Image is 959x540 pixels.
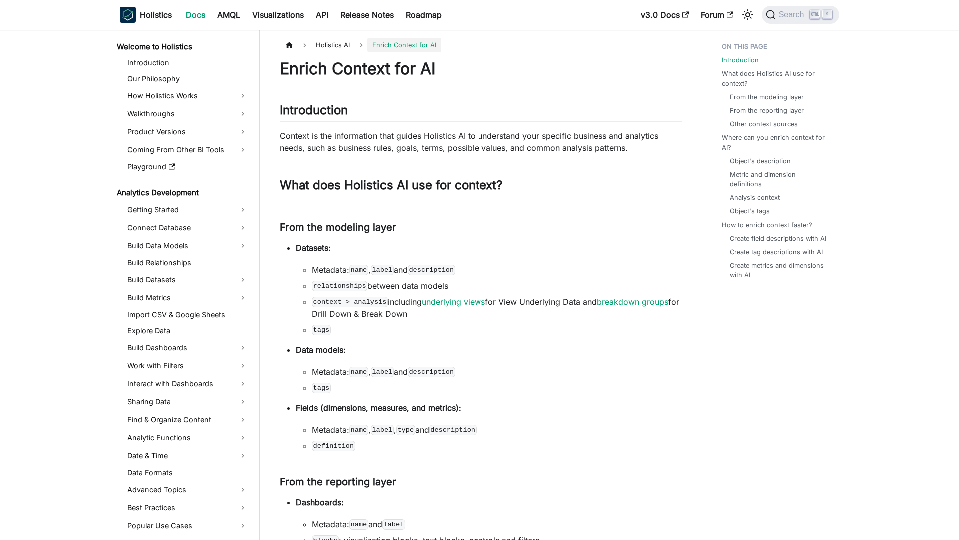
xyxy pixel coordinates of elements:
a: Coming From Other BI Tools [124,142,251,158]
a: underlying views [422,297,485,307]
img: Holistics [120,7,136,23]
li: Metadata: , and [312,264,682,276]
a: API [310,7,334,23]
b: Holistics [140,9,172,21]
a: Build Relationships [124,256,251,270]
a: Introduction [722,55,759,65]
a: Sharing Data [124,394,251,410]
code: relationships [312,281,367,291]
a: Best Practices [124,500,251,516]
a: Welcome to Holistics [114,40,251,54]
a: Analytic Functions [124,430,251,446]
a: Connect Database [124,220,251,236]
strong: Datasets: [296,243,331,253]
nav: Docs sidebar [110,30,260,540]
a: Data Formats [124,466,251,480]
code: name [349,265,368,275]
nav: Breadcrumbs [280,38,682,52]
a: Object's description [730,156,791,166]
a: Visualizations [246,7,310,23]
a: Interact with Dashboards [124,376,251,392]
a: Build Data Models [124,238,251,254]
a: Build Metrics [124,290,251,306]
h1: Enrich Context for AI [280,59,682,79]
a: Forum [695,7,739,23]
button: Switch between dark and light mode (currently light mode) [740,7,756,23]
h3: From the reporting layer [280,476,682,488]
a: Popular Use Cases [124,518,251,534]
code: tags [312,383,331,393]
a: Metric and dimension definitions [730,170,829,189]
code: description [408,367,455,377]
code: definition [312,441,355,451]
li: Metadata: , , and [312,424,682,436]
a: Object's tags [730,206,770,216]
a: Introduction [124,56,251,70]
code: description [429,425,477,435]
a: Playground [124,160,251,174]
li: including for View Underlying Data and for Drill Down & Break Down [312,296,682,320]
code: name [349,425,368,435]
strong: Dashboards: [296,497,344,507]
code: description [408,265,455,275]
a: Product Versions [124,124,251,140]
a: Analysis context [730,193,780,202]
h2: Introduction [280,103,682,122]
span: Enrich Context for AI [367,38,441,52]
h2: What does Holistics AI use for context? [280,178,682,197]
a: Explore Data [124,324,251,338]
h3: From the modeling layer [280,221,682,234]
a: Create tag descriptions with AI [730,247,823,257]
a: Our Philosophy [124,72,251,86]
strong: Fields (dimensions, measures, and metrics): [296,403,461,413]
code: name [349,367,368,377]
a: Find & Organize Content [124,412,251,428]
kbd: K [822,10,832,19]
a: Date & Time [124,448,251,464]
a: Getting Started [124,202,251,218]
code: label [371,367,394,377]
span: Search [776,10,810,19]
a: Home page [280,38,299,52]
li: Metadata: , and [312,366,682,378]
code: label [382,519,405,529]
a: Release Notes [334,7,400,23]
a: Build Datasets [124,272,251,288]
code: label [371,425,394,435]
a: Create field descriptions with AI [730,234,826,243]
code: label [371,265,394,275]
code: context > analysis [312,297,388,307]
code: type [396,425,415,435]
a: AMQL [211,7,246,23]
a: Roadmap [400,7,448,23]
a: Advanced Topics [124,482,251,498]
a: HolisticsHolistics [120,7,172,23]
a: breakdown groups [597,297,668,307]
a: Work with Filters [124,358,251,374]
code: name [349,519,368,529]
a: Create metrics and dimensions with AI [730,261,829,280]
a: Docs [180,7,211,23]
a: Other context sources [730,119,798,129]
a: From the reporting layer [730,106,804,115]
a: What does Holistics AI use for context? [722,69,833,88]
code: tags [312,325,331,335]
li: Metadata: and [312,518,682,530]
a: Walkthroughs [124,106,251,122]
a: Import CSV & Google Sheets [124,308,251,322]
a: v3.0 Docs [635,7,695,23]
button: Search (Ctrl+K) [762,6,839,24]
a: Where can you enrich context for AI? [722,133,833,152]
a: Analytics Development [114,186,251,200]
span: Holistics AI [311,38,355,52]
strong: Data models: [296,345,346,355]
a: How to enrich context faster? [722,220,812,230]
a: Build Dashboards [124,340,251,356]
li: between data models [312,280,682,292]
p: Context is the information that guides Holistics AI to understand your specific business and anal... [280,130,682,154]
a: How Holistics Works [124,88,251,104]
a: From the modeling layer [730,92,804,102]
